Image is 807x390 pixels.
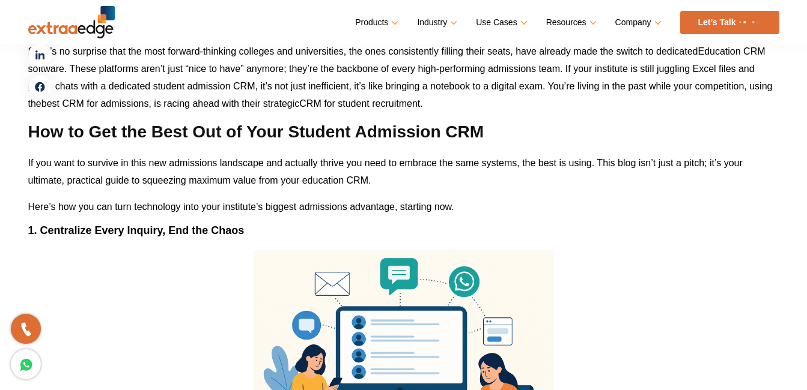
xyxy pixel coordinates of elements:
a: Resources [546,14,594,31]
span: . These platforms aren’t just “nice to have” anymore; they’re the backbone of every high-performi... [28,64,755,91]
span: . [420,98,422,109]
span: , it’s not just inefficient, it’s like bringing a notebook to a digital exam. You’re living in th... [28,81,773,109]
a: Let’s Talk [680,11,779,34]
b: How to Get the Best Out of Your Student Admission CRM [28,122,484,141]
a: Use Cases [476,14,525,31]
span: Here’s how you can turn technology into your institute’s biggest admissions advantage, starting now. [28,202,454,212]
span: If you want to survive in this new admissions landscape and actually thrive you need to embrace t... [28,158,743,185]
a: facebook [28,74,52,98]
a: Industry [417,14,455,31]
p: Education CRM software tudent admission CRM best CRM for admissions CRM for student recruitment [28,43,779,112]
a: Products [355,14,396,31]
span: , is racing ahead with their strategic [148,98,299,109]
a: linkedin [28,43,52,67]
b: 1. Centralize Every Inquiry, End the Chaos [28,224,245,236]
span: So, it’s no surprise that the most forward-thinking colleges and universities, the ones consisten... [28,46,698,56]
a: Company [615,14,659,31]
